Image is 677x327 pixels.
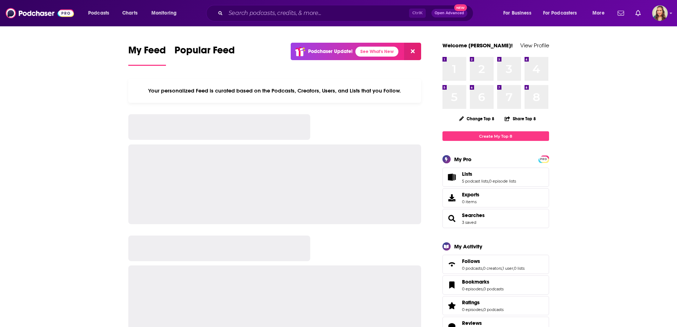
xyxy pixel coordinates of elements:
a: Show notifications dropdown [615,7,627,19]
span: Lists [442,168,549,187]
a: Searches [445,213,459,223]
a: Reviews [462,320,504,326]
div: Your personalized Feed is curated based on the Podcasts, Creators, Users, and Lists that you Follow. [128,79,421,103]
a: 0 podcasts [483,307,504,312]
a: PRO [539,156,548,162]
div: Search podcasts, credits, & more... [213,5,480,21]
span: Bookmarks [462,279,489,285]
span: , [482,266,483,271]
a: 0 episode lists [489,179,516,184]
a: Charts [118,7,142,19]
span: 0 items [462,199,479,204]
button: Show profile menu [652,5,668,21]
button: open menu [83,7,118,19]
span: Open Advanced [435,11,464,15]
a: 0 lists [514,266,525,271]
div: My Activity [454,243,482,250]
img: Podchaser - Follow, Share and Rate Podcasts [6,6,74,20]
a: Ratings [462,299,504,306]
a: Exports [442,188,549,207]
span: Reviews [462,320,482,326]
a: Welcome [PERSON_NAME]! [442,42,513,49]
a: 0 episodes [462,307,483,312]
a: 0 creators [483,266,502,271]
span: Searches [442,209,549,228]
span: For Business [503,8,531,18]
span: New [454,4,467,11]
span: Exports [462,191,479,198]
button: Open AdvancedNew [431,9,467,17]
a: Lists [445,172,459,182]
button: open menu [538,7,587,19]
span: , [483,307,483,312]
span: , [513,266,514,271]
span: My Feed [128,44,166,60]
span: Follows [442,255,549,274]
a: Create My Top 8 [442,131,549,141]
span: , [483,286,483,291]
span: Monitoring [151,8,177,18]
span: Logged in as adriana.guzman [652,5,668,21]
span: Ratings [462,299,480,306]
a: Ratings [445,301,459,311]
a: See What's New [355,47,398,57]
span: , [502,266,503,271]
button: Change Top 8 [455,114,499,123]
a: 3 saved [462,220,476,225]
span: PRO [539,157,548,162]
a: Follows [462,258,525,264]
img: User Profile [652,5,668,21]
input: Search podcasts, credits, & more... [226,7,409,19]
a: Bookmarks [462,279,504,285]
span: Ctrl K [409,9,426,18]
a: Show notifications dropdown [633,7,644,19]
a: 0 podcasts [483,286,504,291]
button: open menu [498,7,540,19]
a: Lists [462,171,516,177]
a: 0 episodes [462,286,483,291]
a: 0 podcasts [462,266,482,271]
a: Popular Feed [174,44,235,66]
a: 1 user [503,266,513,271]
span: Ratings [442,296,549,315]
button: open menu [146,7,186,19]
a: My Feed [128,44,166,66]
a: Bookmarks [445,280,459,290]
span: For Podcasters [543,8,577,18]
div: My Pro [454,156,472,163]
button: Share Top 8 [504,112,536,126]
span: Follows [462,258,480,264]
a: Searches [462,212,485,218]
span: More [592,8,605,18]
span: Podcasts [88,8,109,18]
span: Popular Feed [174,44,235,60]
p: Podchaser Update! [308,48,353,54]
span: Exports [445,193,459,203]
a: Follows [445,259,459,269]
a: View Profile [520,42,549,49]
span: Charts [122,8,138,18]
span: Bookmarks [442,275,549,295]
button: open menu [587,7,613,19]
a: 5 podcast lists [462,179,488,184]
span: Lists [462,171,472,177]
